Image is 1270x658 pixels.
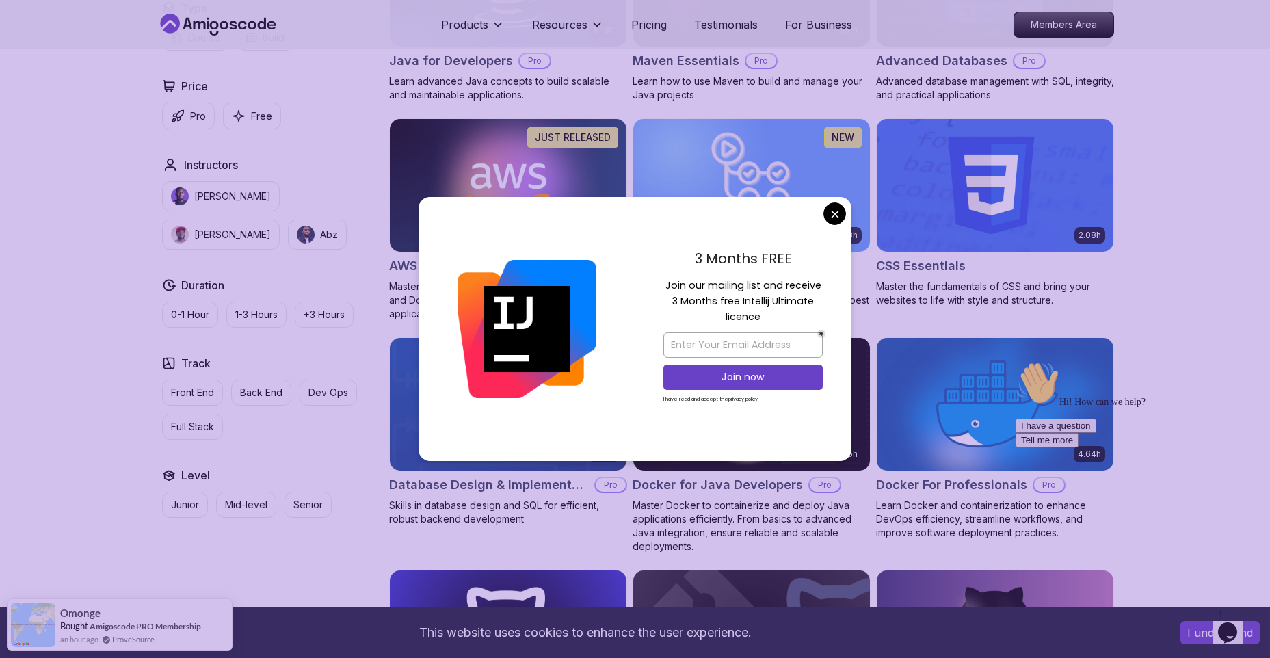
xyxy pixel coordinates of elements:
a: CSS Essentials card2.08hCSS EssentialsMaster the fundamentals of CSS and bring your websites to l... [876,118,1114,307]
p: [PERSON_NAME] [194,189,271,203]
button: Free [223,103,281,129]
button: Junior [162,492,208,518]
button: Senior [285,492,332,518]
h2: CSS Essentials [876,256,966,276]
h2: Instructors [184,157,238,173]
a: Database Design & Implementation card1.70hNEWDatabase Design & ImplementationProSkills in databas... [389,337,627,526]
p: +3 Hours [304,308,345,321]
h2: Java for Developers [389,51,513,70]
p: Master Docker to containerize and deploy Java applications efficiently. From basics to advanced J... [633,499,871,553]
h2: Database Design & Implementation [389,475,589,495]
iframe: chat widget [1010,356,1256,596]
a: Docker For Professionals card4.64hDocker For ProfessionalsProLearn Docker and containerization to... [876,337,1114,540]
img: instructor img [297,226,315,244]
p: Pro [520,54,550,68]
p: Mid-level [225,498,267,512]
button: instructor img[PERSON_NAME] [162,220,280,250]
p: Learn advanced Java concepts to build scalable and maintainable applications. [389,75,627,102]
button: Back End [231,380,291,406]
h2: Docker For Professionals [876,475,1027,495]
button: Tell me more [5,77,68,92]
img: CI/CD with GitHub Actions card [633,119,870,252]
a: Members Area [1014,12,1114,38]
a: CI/CD with GitHub Actions card2.63hNEWCI/CD with GitHub ActionsProMaster CI/CD pipelines with Git... [633,118,871,321]
p: Junior [171,498,199,512]
p: Senior [293,498,323,512]
p: Products [441,16,488,33]
p: Pro [746,54,776,68]
a: AWS for Developers card2.73hJUST RELEASEDAWS for DevelopersProMaster AWS services like EC2, RDS, ... [389,118,627,321]
a: Amigoscode PRO Membership [90,621,201,631]
img: instructor img [171,226,189,244]
div: 👋Hi! How can we help?I have a questionTell me more [5,5,252,92]
p: Pro [596,478,626,492]
h2: Advanced Databases [876,51,1007,70]
h2: Price [181,78,208,94]
p: Front End [171,386,214,399]
p: 2.08h [1079,230,1101,241]
span: Bought [60,620,88,631]
a: For Business [785,16,852,33]
p: 0-1 Hour [171,308,209,321]
p: Full Stack [171,420,214,434]
span: Omonge [60,607,101,619]
p: [PERSON_NAME] [194,228,271,241]
div: This website uses cookies to enhance the user experience. [10,618,1160,648]
button: I have a question [5,63,86,77]
p: Master AWS services like EC2, RDS, VPC, Route 53, and Docker to deploy and manage scalable cloud ... [389,280,627,321]
p: JUST RELEASED [535,131,611,144]
button: +3 Hours [295,302,354,328]
button: Accept cookies [1180,621,1260,644]
p: Skills in database design and SQL for efficient, robust backend development [389,499,627,526]
img: CSS Essentials card [877,119,1113,252]
button: instructor imgAbz [288,220,347,250]
img: provesource social proof notification image [11,603,55,647]
h2: Maven Essentials [633,51,739,70]
p: Resources [532,16,587,33]
button: Products [441,16,505,44]
a: Pricing [631,16,667,33]
span: Hi! How can we help? [5,41,135,51]
p: Dev Ops [308,386,348,399]
p: 1-3 Hours [235,308,278,321]
p: NEW [832,131,854,144]
h2: Docker for Java Developers [633,475,803,495]
button: 1-3 Hours [226,302,287,328]
p: Master the fundamentals of CSS and bring your websites to life with style and structure. [876,280,1114,307]
h2: Duration [181,277,224,293]
h2: Level [181,467,210,484]
p: Pro [810,478,840,492]
p: Pro [1014,54,1044,68]
img: AWS for Developers card [390,119,626,252]
p: Back End [240,386,282,399]
h2: AWS for Developers [389,256,511,276]
a: Testimonials [694,16,758,33]
button: Dev Ops [300,380,357,406]
p: Abz [320,228,338,241]
h2: Track [181,355,211,371]
button: Front End [162,380,223,406]
p: Learn Docker and containerization to enhance DevOps efficiency, streamline workflows, and improve... [876,499,1114,540]
iframe: chat widget [1213,603,1256,644]
button: Full Stack [162,414,223,440]
button: 0-1 Hour [162,302,218,328]
img: Docker For Professionals card [877,338,1113,471]
img: instructor img [171,187,189,205]
p: Members Area [1014,12,1113,37]
button: Pro [162,103,215,129]
img: :wave: [5,5,49,49]
p: Advanced database management with SQL, integrity, and practical applications [876,75,1114,102]
button: Mid-level [216,492,276,518]
span: an hour ago [60,633,98,645]
img: Database Design & Implementation card [390,338,626,471]
p: Pro [190,109,206,123]
p: Free [251,109,272,123]
p: Learn how to use Maven to build and manage your Java projects [633,75,871,102]
button: Resources [532,16,604,44]
button: instructor img[PERSON_NAME] [162,181,280,211]
a: ProveSource [112,633,155,645]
